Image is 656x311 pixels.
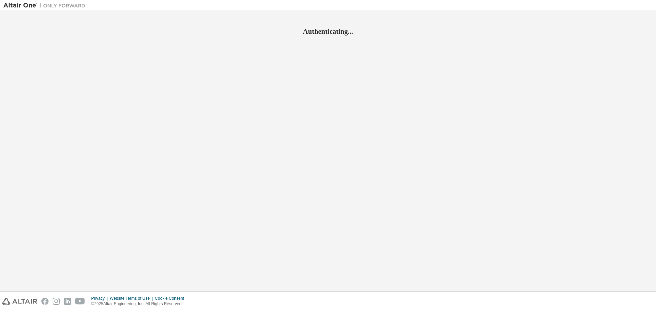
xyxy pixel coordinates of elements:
img: linkedin.svg [64,298,71,305]
img: altair_logo.svg [2,298,37,305]
div: Cookie Consent [155,296,188,301]
img: facebook.svg [41,298,49,305]
p: © 2025 Altair Engineering, Inc. All Rights Reserved. [91,301,188,307]
div: Website Terms of Use [110,296,155,301]
img: youtube.svg [75,298,85,305]
img: instagram.svg [53,298,60,305]
img: Altair One [3,2,89,9]
h2: Authenticating... [3,27,653,36]
div: Privacy [91,296,110,301]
